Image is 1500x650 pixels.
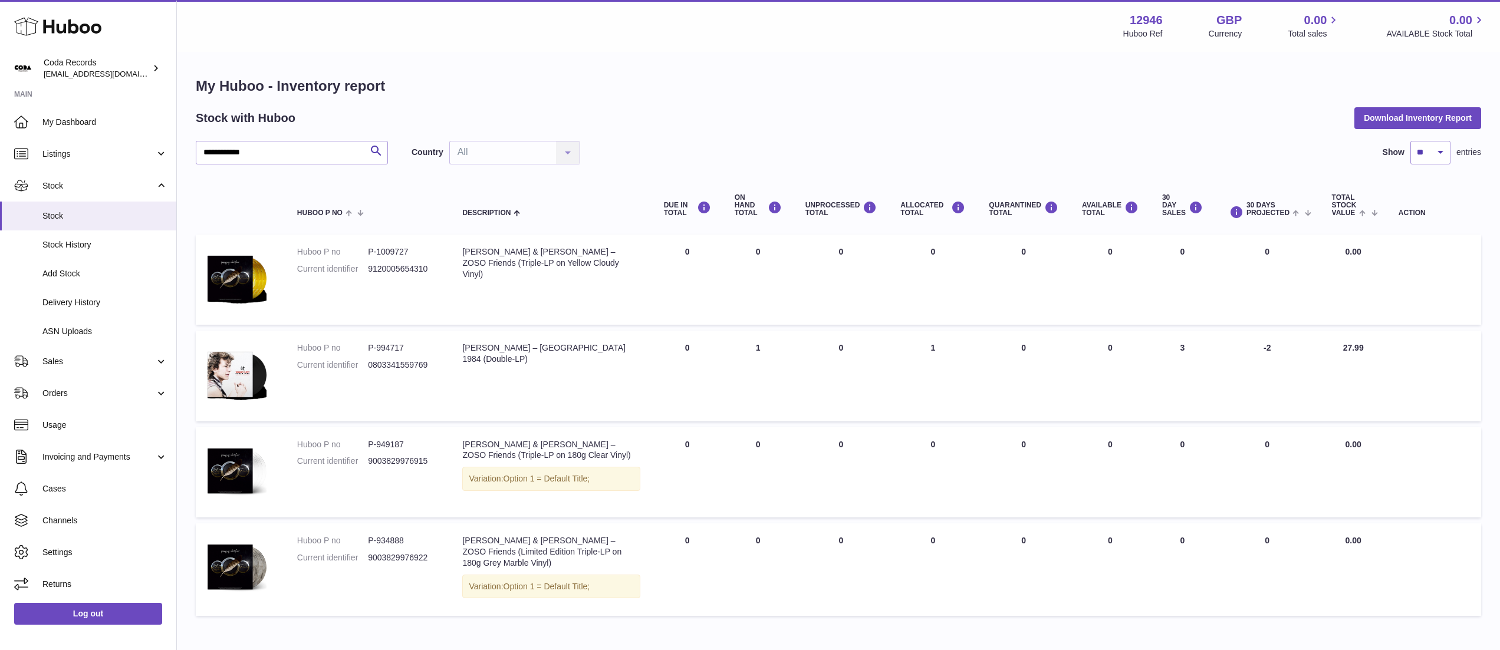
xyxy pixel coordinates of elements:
td: 0 [723,427,794,517]
span: Stock History [42,239,167,250]
span: 0.00 [1449,12,1472,28]
dd: 9003829976915 [368,456,439,467]
span: 30 DAYS PROJECTED [1246,202,1290,217]
dt: Huboo P no [297,342,368,354]
div: ON HAND Total [735,194,782,217]
span: 27.99 [1343,343,1364,352]
img: product image [208,246,267,310]
span: Delivery History [42,297,167,308]
a: 0.00 Total sales [1288,12,1340,39]
dd: P-949187 [368,439,439,450]
td: 0 [1070,523,1150,616]
dt: Current identifier [297,456,368,467]
div: ALLOCATED Total [900,201,965,217]
div: Variation: [462,575,640,599]
td: 0 [652,331,723,421]
span: 0.00 [1346,247,1361,256]
span: Stock [42,210,167,222]
button: Download Inventory Report [1354,107,1481,128]
dd: P-1009727 [368,246,439,258]
td: 0 [794,427,889,517]
div: Currency [1209,28,1242,39]
dt: Current identifier [297,263,368,275]
span: Orders [42,388,155,399]
span: entries [1456,147,1481,158]
span: Total sales [1288,28,1340,39]
span: Stock [42,180,155,192]
img: product image [208,535,267,599]
strong: 12946 [1130,12,1163,28]
div: [PERSON_NAME] & [PERSON_NAME] – ZOSO Friends (Triple-LP on 180g Clear Vinyl) [462,439,640,461]
span: Sales [42,356,155,367]
td: 1 [889,331,977,421]
span: Channels [42,515,167,526]
div: [PERSON_NAME] – [GEOGRAPHIC_DATA] 1984 (Double-LP) [462,342,640,365]
strong: GBP [1216,12,1242,28]
span: Settings [42,547,167,558]
dd: P-934888 [368,535,439,546]
span: 0 [1021,247,1026,256]
span: Description [462,209,511,217]
span: Cases [42,483,167,494]
h1: My Huboo - Inventory report [196,77,1481,95]
td: 0 [794,235,889,325]
td: 0 [1150,523,1215,616]
dt: Current identifier [297,552,368,563]
td: 0 [889,235,977,325]
span: 0.00 [1304,12,1327,28]
label: Show [1383,147,1404,158]
dt: Huboo P no [297,535,368,546]
td: 0 [889,523,977,616]
div: Action [1399,209,1469,217]
span: Listings [42,149,155,160]
dt: Current identifier [297,359,368,371]
td: 3 [1150,331,1215,421]
dt: Huboo P no [297,246,368,258]
span: [EMAIL_ADDRESS][DOMAIN_NAME] [44,69,173,78]
td: 0 [1215,235,1320,325]
td: 0 [1070,235,1150,325]
td: 0 [1070,427,1150,517]
img: product image [208,342,267,406]
span: 0.00 [1346,536,1361,545]
div: [PERSON_NAME] & [PERSON_NAME] – ZOSO Friends (Limited Edition Triple-LP on 180g Grey Marble Vinyl) [462,535,640,569]
span: My Dashboard [42,117,167,128]
span: 0.00 [1346,440,1361,449]
img: product image [208,439,267,503]
span: 0 [1021,343,1026,352]
div: DUE IN TOTAL [664,201,711,217]
td: 0 [794,523,889,616]
div: UNPROCESSED Total [805,201,877,217]
img: haz@pcatmedia.com [14,60,32,77]
a: 0.00 AVAILABLE Stock Total [1386,12,1486,39]
label: Country [412,147,443,158]
div: [PERSON_NAME] & [PERSON_NAME] – ZOSO Friends (Triple-LP on Yellow Cloudy Vinyl) [462,246,640,280]
td: 0 [1070,331,1150,421]
td: 0 [652,523,723,616]
td: -2 [1215,331,1320,421]
span: Invoicing and Payments [42,451,155,463]
div: Variation: [462,467,640,491]
td: 0 [652,427,723,517]
span: 0 [1021,440,1026,449]
td: 1 [723,331,794,421]
dd: 0803341559769 [368,359,439,371]
span: Total stock value [1332,194,1357,217]
td: 0 [723,523,794,616]
span: Option 1 = Default Title; [504,474,590,483]
td: 0 [1150,235,1215,325]
dd: 9003829976922 [368,552,439,563]
dt: Huboo P no [297,439,368,450]
span: 0 [1021,536,1026,545]
span: AVAILABLE Stock Total [1386,28,1486,39]
h2: Stock with Huboo [196,110,295,126]
td: 0 [794,331,889,421]
div: AVAILABLE Total [1082,201,1139,217]
td: 0 [1215,427,1320,517]
td: 0 [1215,523,1320,616]
div: 30 DAY SALES [1162,194,1203,217]
div: QUARANTINED Total [989,201,1058,217]
a: Log out [14,603,162,624]
div: Huboo Ref [1123,28,1163,39]
span: Returns [42,579,167,590]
